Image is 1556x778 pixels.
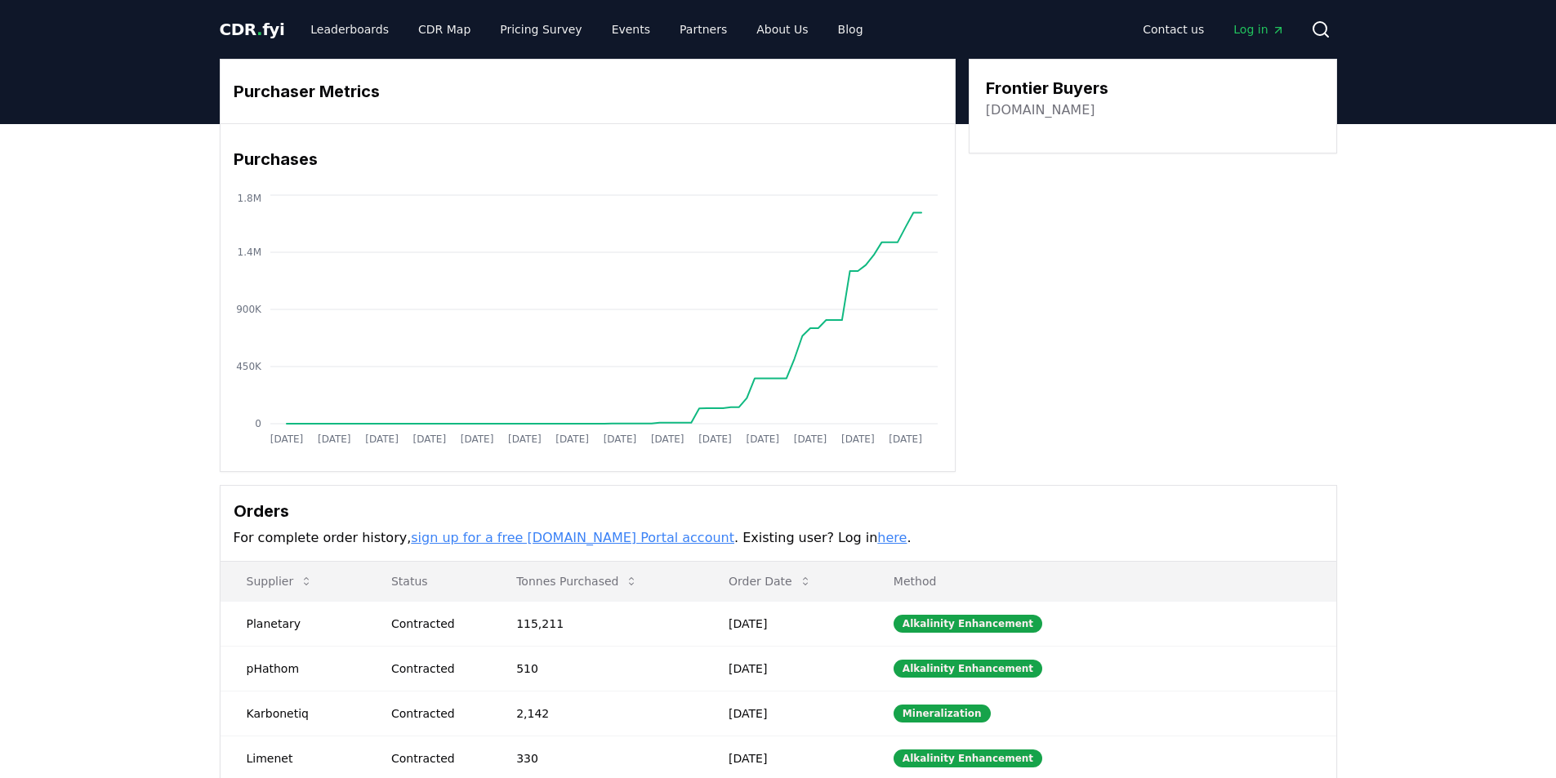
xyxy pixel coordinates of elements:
tspan: [DATE] [889,433,922,445]
a: Partners [667,15,740,44]
tspan: [DATE] [508,433,542,445]
tspan: 450K [236,361,262,372]
div: Alkalinity Enhancement [894,615,1042,633]
tspan: [DATE] [698,433,732,445]
div: Contracted [391,705,477,722]
h3: Purchaser Metrics [234,79,942,104]
tspan: [DATE] [746,433,779,445]
div: Contracted [391,616,477,632]
td: 510 [490,646,702,691]
button: Order Date [716,565,825,598]
a: [DOMAIN_NAME] [986,100,1095,120]
td: 115,211 [490,601,702,646]
tspan: [DATE] [793,433,827,445]
span: . [256,20,262,39]
h3: Orders [234,499,1323,523]
a: CDR.fyi [220,18,285,41]
nav: Main [1130,15,1297,44]
a: Contact us [1130,15,1217,44]
div: Contracted [391,750,477,767]
span: Log in [1233,21,1284,38]
p: Status [378,573,477,589]
tspan: [DATE] [317,433,350,445]
tspan: [DATE] [460,433,493,445]
tspan: [DATE] [603,433,636,445]
a: Leaderboards [297,15,402,44]
td: [DATE] [702,646,867,691]
h3: Purchases [234,147,942,171]
div: Contracted [391,660,477,677]
p: For complete order history, . Existing user? Log in . [234,528,1323,548]
a: here [877,530,907,545]
td: [DATE] [702,601,867,646]
a: CDR Map [405,15,484,44]
tspan: 1.8M [237,193,261,204]
td: Planetary [221,601,365,646]
td: 2,142 [490,691,702,736]
h3: Frontier Buyers [986,76,1108,100]
nav: Main [297,15,876,44]
a: About Us [743,15,821,44]
tspan: [DATE] [365,433,399,445]
span: CDR fyi [220,20,285,39]
tspan: [DATE] [555,433,589,445]
td: pHathom [221,646,365,691]
a: Pricing Survey [487,15,595,44]
p: Method [881,573,1323,589]
a: Blog [825,15,876,44]
tspan: 1.4M [237,247,261,258]
tspan: [DATE] [412,433,446,445]
td: Karbonetiq [221,691,365,736]
tspan: [DATE] [650,433,684,445]
tspan: 0 [255,418,261,429]
div: Mineralization [894,705,991,722]
button: Tonnes Purchased [503,565,651,598]
tspan: [DATE] [841,433,875,445]
button: Supplier [234,565,327,598]
tspan: [DATE] [270,433,303,445]
div: Alkalinity Enhancement [894,749,1042,767]
a: Log in [1220,15,1297,44]
tspan: 900K [236,304,262,315]
a: sign up for a free [DOMAIN_NAME] Portal account [411,530,734,545]
td: [DATE] [702,691,867,736]
div: Alkalinity Enhancement [894,660,1042,678]
a: Events [599,15,663,44]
